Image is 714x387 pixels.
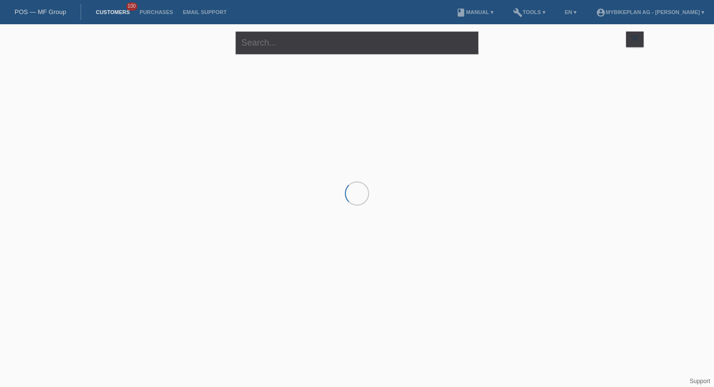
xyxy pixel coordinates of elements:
span: 100 [126,2,138,11]
a: POS — MF Group [15,8,66,16]
a: Email Support [178,9,231,15]
a: Support [690,378,710,385]
i: book [456,8,466,17]
a: buildTools ▾ [508,9,550,15]
i: account_circle [596,8,606,17]
a: Purchases [135,9,178,15]
a: EN ▾ [560,9,581,15]
i: build [513,8,523,17]
input: Search... [236,32,478,54]
i: filter_list [629,33,640,44]
a: bookManual ▾ [451,9,498,15]
a: Customers [91,9,135,15]
a: account_circleMybikeplan AG - [PERSON_NAME] ▾ [591,9,709,15]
